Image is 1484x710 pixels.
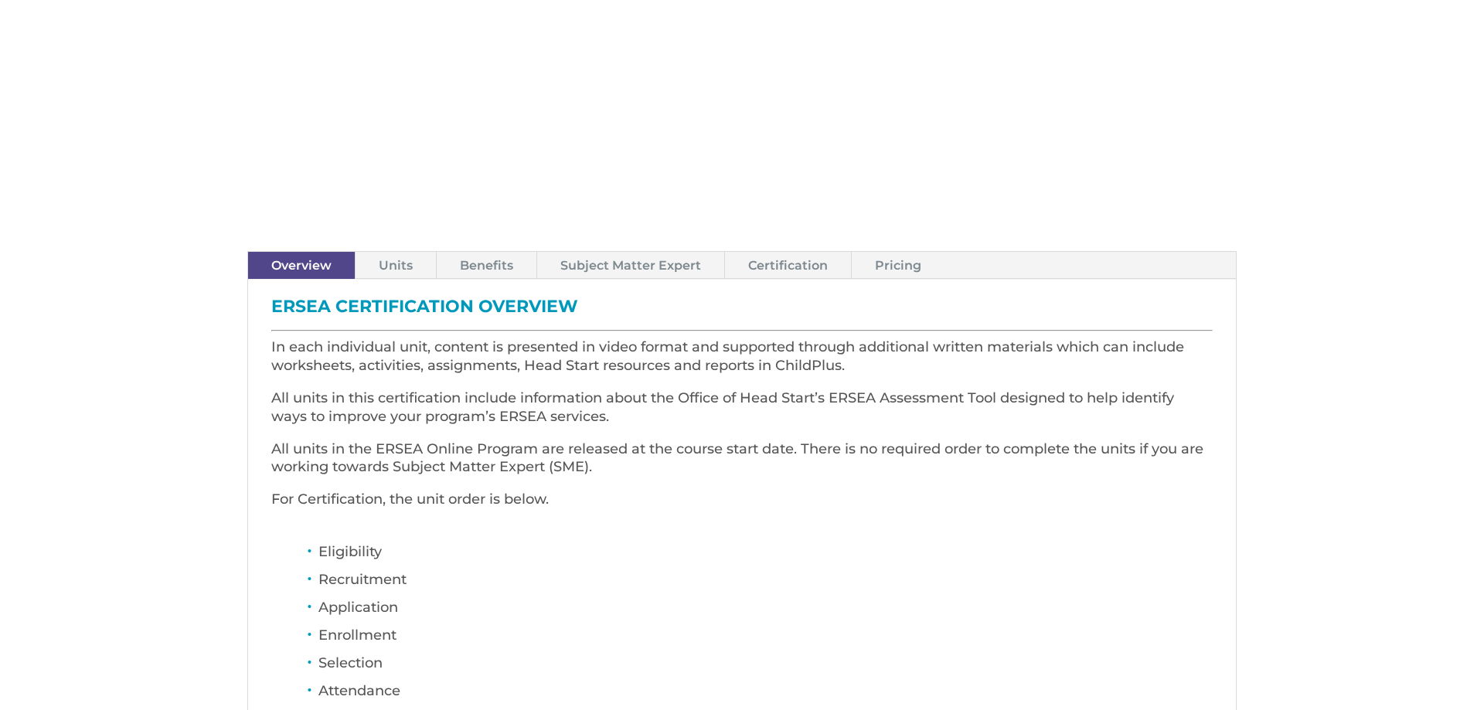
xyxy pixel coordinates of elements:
[271,298,1213,323] h3: ERSEA Certification Overview
[318,627,397,644] span: Enrollment
[852,252,945,279] a: Pricing
[318,543,382,560] span: Eligibility
[271,389,1213,440] p: All units in this certification include information about the Office of Head Start’s ERSEA Assess...
[725,252,851,279] a: Certification
[271,491,549,508] span: For Certification, the unit order is below.
[356,252,436,279] a: Units
[318,682,400,699] span: Attendance
[437,252,536,279] a: Benefits
[318,599,398,616] span: Application
[271,440,1203,476] span: All units in the ERSEA Online Program are released at the course start date. There is no required...
[271,338,1184,374] span: In each individual unit, content is presented in video format and supported through additional wr...
[248,252,355,279] a: Overview
[318,571,407,588] span: Recruitment
[537,252,724,279] a: Subject Matter Expert
[318,654,383,671] span: Selection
